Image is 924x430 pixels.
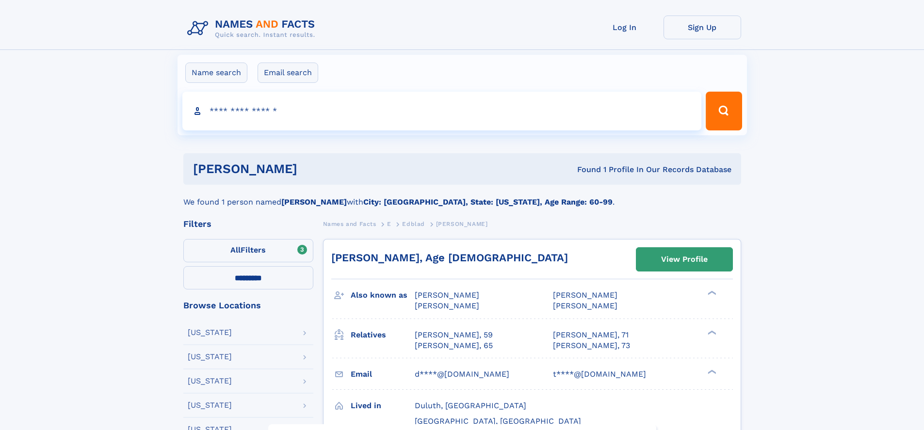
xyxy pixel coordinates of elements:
[188,353,232,361] div: [US_STATE]
[553,290,617,300] span: [PERSON_NAME]
[706,92,742,130] button: Search Button
[705,368,717,375] div: ❯
[281,197,347,207] b: [PERSON_NAME]
[183,301,313,310] div: Browse Locations
[553,330,629,340] a: [PERSON_NAME], 71
[387,221,391,227] span: E
[664,16,741,39] a: Sign Up
[188,401,232,409] div: [US_STATE]
[258,63,318,83] label: Email search
[415,290,479,300] span: [PERSON_NAME]
[230,245,241,255] span: All
[415,301,479,310] span: [PERSON_NAME]
[436,221,488,227] span: [PERSON_NAME]
[437,164,731,175] div: Found 1 Profile In Our Records Database
[636,248,732,271] a: View Profile
[586,16,664,39] a: Log In
[363,197,613,207] b: City: [GEOGRAPHIC_DATA], State: [US_STATE], Age Range: 60-99
[183,185,741,208] div: We found 1 person named with .
[351,366,415,382] h3: Email
[415,416,581,426] span: [GEOGRAPHIC_DATA], [GEOGRAPHIC_DATA]
[183,16,323,42] img: Logo Names and Facts
[193,163,438,175] h1: [PERSON_NAME]
[351,287,415,303] h3: Also known as
[553,340,630,351] a: [PERSON_NAME], 73
[351,398,415,414] h3: Lived in
[188,377,232,385] div: [US_STATE]
[705,290,717,296] div: ❯
[188,329,232,336] div: [US_STATE]
[402,218,425,230] a: Edblad
[185,63,247,83] label: Name search
[402,221,425,227] span: Edblad
[705,329,717,335] div: ❯
[387,218,391,230] a: E
[415,401,526,410] span: Duluth, [GEOGRAPHIC_DATA]
[183,239,313,262] label: Filters
[661,248,708,271] div: View Profile
[323,218,376,230] a: Names and Facts
[182,92,702,130] input: search input
[553,301,617,310] span: [PERSON_NAME]
[351,327,415,343] h3: Relatives
[183,220,313,228] div: Filters
[415,330,493,340] a: [PERSON_NAME], 59
[415,340,493,351] a: [PERSON_NAME], 65
[331,252,568,264] a: [PERSON_NAME], Age [DEMOGRAPHIC_DATA]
